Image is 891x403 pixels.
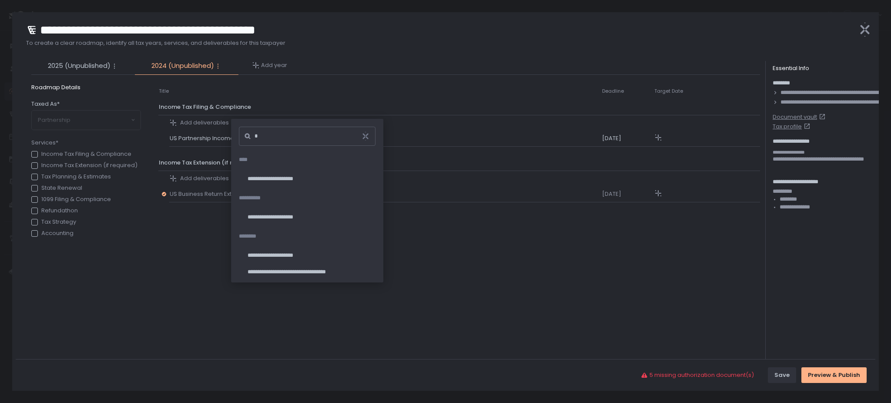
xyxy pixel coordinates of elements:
[768,367,796,383] button: Save
[801,367,867,383] button: Preview & Publish
[170,190,254,198] span: US Business Return Extension
[773,123,872,131] a: Tax profile
[26,39,851,47] span: To create a clear roadmap, identify all tax years, services, and deliverables for this taxpayer
[602,131,654,146] td: [DATE]
[31,139,137,147] span: Services*
[170,134,268,142] span: US Partnership Income Tax Return
[602,84,654,99] th: Deadline
[654,84,706,99] th: Target Date
[252,61,287,69] button: Add year
[159,103,251,111] span: Income Tax Filing & Compliance
[48,61,111,71] span: 2025 (Unpublished)
[773,64,872,72] div: Essential Info
[151,61,214,71] span: 2024 (Unpublished)
[773,113,872,121] a: Document vault
[180,175,229,182] span: Add deliverables
[159,158,256,167] span: Income Tax Extension (if required)
[650,371,754,379] span: 5 missing authorization document(s)
[158,84,169,99] th: Title
[774,371,790,379] div: Save
[602,186,654,202] td: [DATE]
[31,84,141,91] span: Roadmap Details
[31,100,60,108] span: Taxed As*
[808,371,860,379] div: Preview & Publish
[180,119,229,127] span: Add deliverables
